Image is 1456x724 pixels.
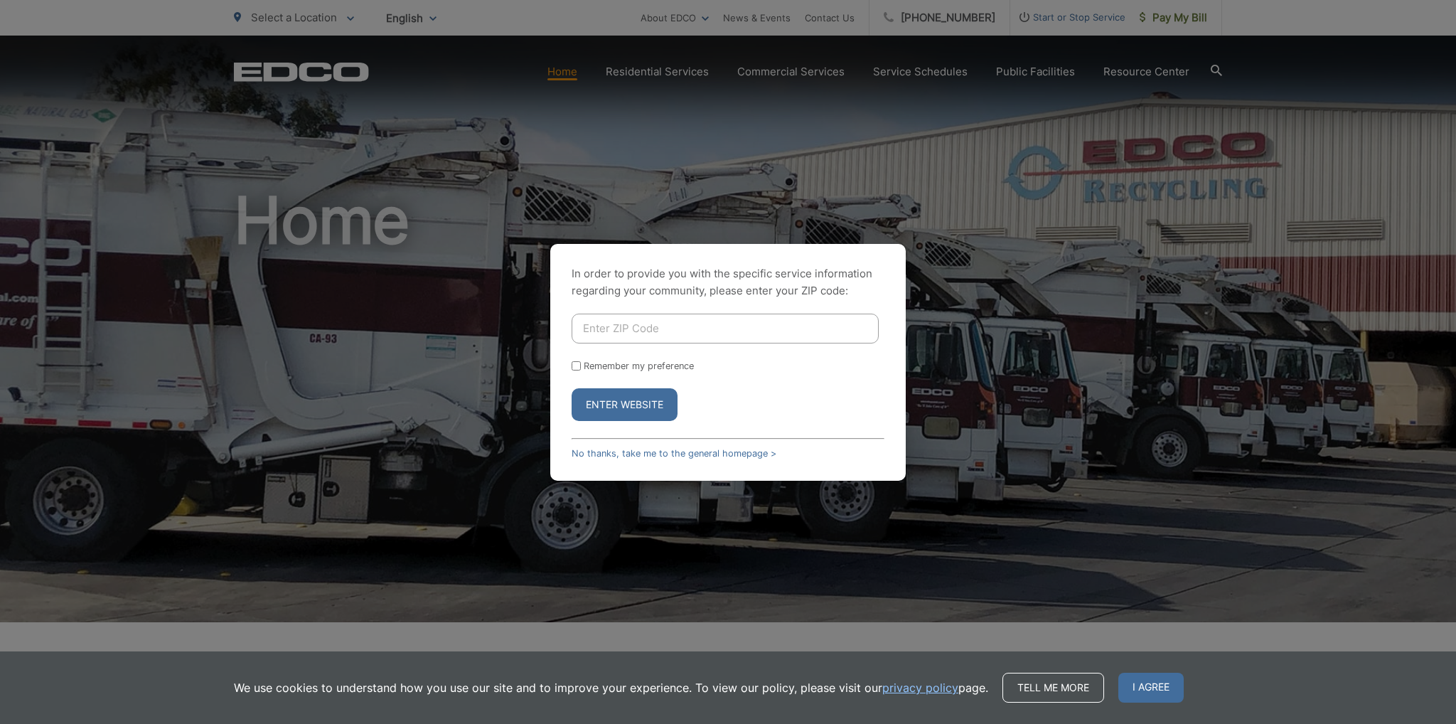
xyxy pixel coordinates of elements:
[234,679,988,696] p: We use cookies to understand how you use our site and to improve your experience. To view our pol...
[572,448,776,459] a: No thanks, take me to the general homepage >
[1002,673,1104,703] a: Tell me more
[572,388,678,421] button: Enter Website
[1118,673,1184,703] span: I agree
[572,314,879,344] input: Enter ZIP Code
[882,679,958,696] a: privacy policy
[572,265,884,299] p: In order to provide you with the specific service information regarding your community, please en...
[584,361,694,371] label: Remember my preference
